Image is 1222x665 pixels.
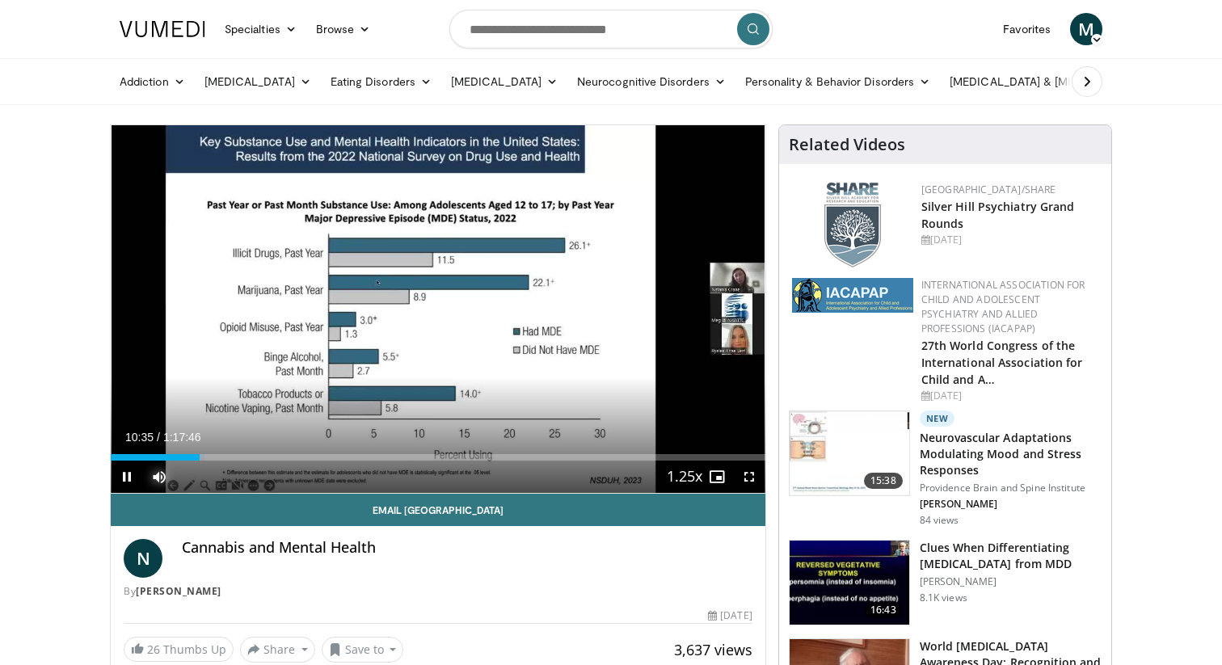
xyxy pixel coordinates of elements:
a: Silver Hill Psychiatry Grand Rounds [921,199,1075,231]
div: [DATE] [921,233,1098,247]
h3: Clues When Differentiating [MEDICAL_DATA] from MDD [920,540,1102,572]
img: 4562edde-ec7e-4758-8328-0659f7ef333d.150x105_q85_crop-smart_upscale.jpg [790,411,909,495]
a: M [1070,13,1102,45]
button: Playback Rate [668,461,701,493]
a: 27th World Congress of the International Association for Child and A… [921,338,1083,387]
span: / [157,431,160,444]
p: 8.1K views [920,591,967,604]
a: Favorites [993,13,1060,45]
a: Specialties [215,13,306,45]
span: 3,637 views [674,640,752,659]
a: [GEOGRAPHIC_DATA]/SHARE [921,183,1056,196]
button: Share [240,637,315,663]
a: [MEDICAL_DATA] [195,65,321,98]
span: 1:17:46 [163,431,201,444]
a: 26 Thumbs Up [124,637,234,662]
div: Progress Bar [111,454,765,461]
p: New [920,410,955,427]
h3: Neurovascular Adaptations Modulating Mood and Stress Responses [920,430,1102,478]
a: 16:43 Clues When Differentiating [MEDICAL_DATA] from MDD [PERSON_NAME] 8.1K views [789,540,1102,625]
a: Browse [306,13,381,45]
video-js: Video Player [111,125,765,494]
a: International Association for Child and Adolescent Psychiatry and Allied Professions (IACAPAP) [921,278,1085,335]
a: Eating Disorders [321,65,441,98]
a: [MEDICAL_DATA] [441,65,567,98]
a: 15:38 New Neurovascular Adaptations Modulating Mood and Stress Responses Providence Brain and Spi... [789,410,1102,527]
img: 2a9917ce-aac2-4f82-acde-720e532d7410.png.150x105_q85_autocrop_double_scale_upscale_version-0.2.png [792,278,913,313]
a: [PERSON_NAME] [136,584,221,598]
img: f8aaeb6d-318f-4fcf-bd1d-54ce21f29e87.png.150x105_q85_autocrop_double_scale_upscale_version-0.2.png [824,183,881,267]
button: Mute [143,461,175,493]
p: [PERSON_NAME] [920,498,1102,511]
button: Fullscreen [733,461,765,493]
h4: Cannabis and Mental Health [182,539,752,557]
a: Email [GEOGRAPHIC_DATA] [111,494,765,526]
p: Providence Brain and Spine Institute [920,482,1102,495]
a: Neurocognitive Disorders [567,65,735,98]
div: By [124,584,752,599]
h4: Related Videos [789,135,905,154]
div: [DATE] [708,608,752,623]
button: Save to [322,637,404,663]
button: Pause [111,461,143,493]
input: Search topics, interventions [449,10,773,48]
img: VuMedi Logo [120,21,205,37]
div: [DATE] [921,389,1098,403]
span: 15:38 [864,473,903,489]
a: Addiction [110,65,195,98]
span: 10:35 [125,431,154,444]
a: Personality & Behavior Disorders [735,65,940,98]
p: 84 views [920,514,959,527]
a: [MEDICAL_DATA] & [MEDICAL_DATA] [940,65,1171,98]
span: 26 [147,642,160,657]
p: [PERSON_NAME] [920,575,1102,588]
button: Enable picture-in-picture mode [701,461,733,493]
a: N [124,539,162,578]
img: a6520382-d332-4ed3-9891-ee688fa49237.150x105_q85_crop-smart_upscale.jpg [790,541,909,625]
span: 16:43 [864,602,903,618]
